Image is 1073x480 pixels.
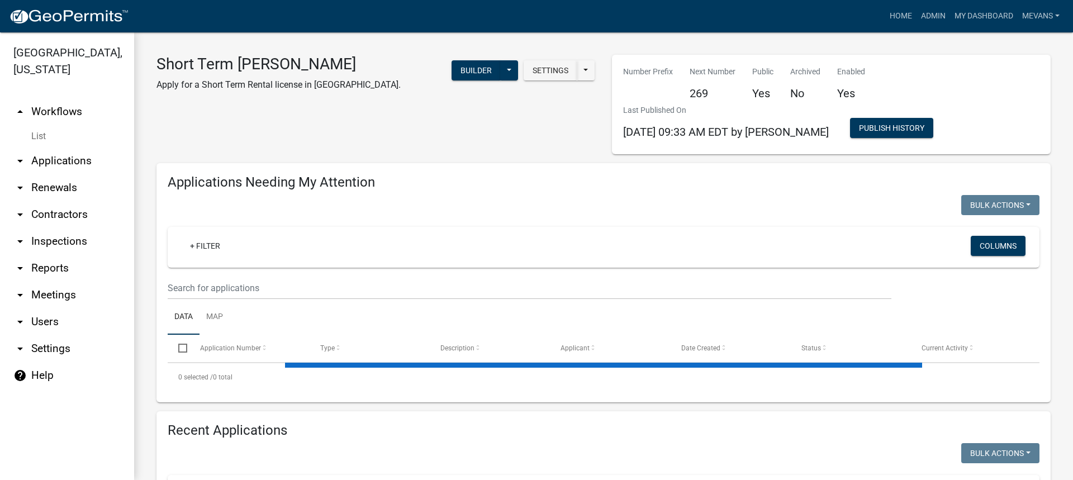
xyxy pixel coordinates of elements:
button: Bulk Actions [961,195,1039,215]
p: Last Published On [623,104,829,116]
span: Status [801,344,821,352]
h5: No [790,87,820,100]
datatable-header-cell: Status [791,335,911,362]
h5: Yes [837,87,865,100]
a: + Filter [181,236,229,256]
h4: Applications Needing My Attention [168,174,1039,191]
i: arrow_drop_down [13,262,27,275]
span: Applicant [561,344,590,352]
datatable-header-cell: Current Activity [911,335,1031,362]
i: arrow_drop_down [13,342,27,355]
input: Search for applications [168,277,891,300]
i: arrow_drop_down [13,208,27,221]
span: Application Number [200,344,261,352]
p: Next Number [690,66,735,78]
datatable-header-cell: Select [168,335,189,362]
i: arrow_drop_down [13,315,27,329]
p: Archived [790,66,820,78]
span: [DATE] 09:33 AM EDT by [PERSON_NAME] [623,125,829,139]
i: help [13,369,27,382]
span: Date Created [681,344,720,352]
h5: 269 [690,87,735,100]
a: My Dashboard [950,6,1018,27]
i: arrow_drop_down [13,288,27,302]
a: Admin [917,6,950,27]
datatable-header-cell: Applicant [550,335,670,362]
a: Map [200,300,230,335]
p: Public [752,66,773,78]
span: Current Activity [922,344,968,352]
datatable-header-cell: Date Created [670,335,790,362]
h5: Yes [752,87,773,100]
a: Mevans [1018,6,1064,27]
i: arrow_drop_down [13,235,27,248]
button: Publish History [850,118,933,138]
button: Builder [452,60,501,80]
button: Settings [524,60,577,80]
i: arrow_drop_up [13,105,27,118]
span: Description [440,344,474,352]
wm-modal-confirm: Workflow Publish History [850,125,933,134]
i: arrow_drop_down [13,154,27,168]
h4: Recent Applications [168,422,1039,439]
i: arrow_drop_down [13,181,27,194]
p: Enabled [837,66,865,78]
h3: Short Term [PERSON_NAME] [156,55,401,74]
div: 0 total [168,363,1039,391]
p: Number Prefix [623,66,673,78]
a: Data [168,300,200,335]
datatable-header-cell: Description [430,335,550,362]
a: Home [885,6,917,27]
p: Apply for a Short Term Rental license in [GEOGRAPHIC_DATA]. [156,78,401,92]
span: Type [320,344,335,352]
button: Bulk Actions [961,443,1039,463]
datatable-header-cell: Application Number [189,335,309,362]
button: Columns [971,236,1025,256]
span: 0 selected / [178,373,213,381]
datatable-header-cell: Type [310,335,430,362]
